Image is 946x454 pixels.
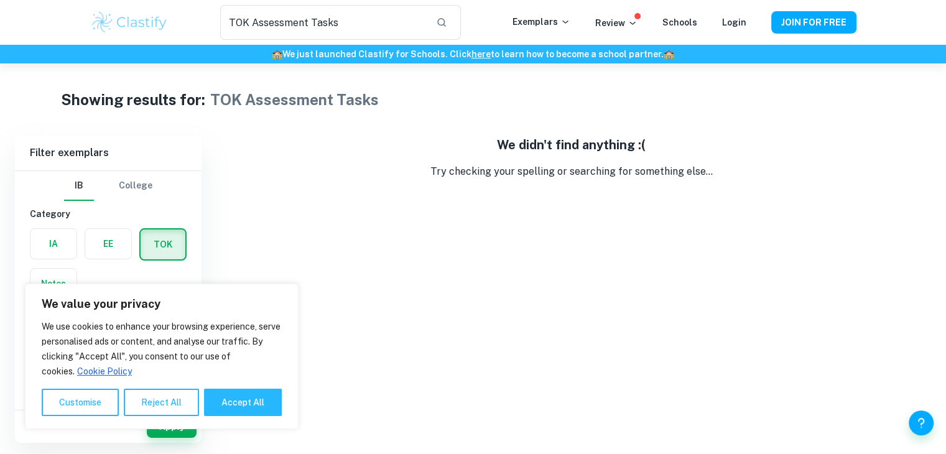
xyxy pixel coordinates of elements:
[77,366,132,377] a: Cookie Policy
[220,5,425,40] input: Search for any exemplars...
[90,10,169,35] img: Clastify logo
[64,171,94,201] button: IB
[42,297,282,312] p: We value your privacy
[471,49,491,59] a: here
[124,389,199,416] button: Reject All
[204,389,282,416] button: Accept All
[2,47,944,61] h6: We just launched Clastify for Schools. Click to learn how to become a school partner.
[25,284,299,429] div: We value your privacy
[85,229,131,259] button: EE
[210,88,379,111] h1: TOK Assessment Tasks
[15,136,202,170] h6: Filter exemplars
[272,49,282,59] span: 🏫
[211,136,931,154] h5: We didn't find anything :(
[595,16,638,30] p: Review
[61,88,205,111] h1: Showing results for:
[211,164,931,179] p: Try checking your spelling or searching for something else...
[30,229,77,259] button: IA
[64,171,152,201] div: Filter type choice
[30,207,187,221] h6: Category
[512,15,570,29] p: Exemplars
[30,269,77,299] button: Notes
[42,319,282,379] p: We use cookies to enhance your browsing experience, serve personalised ads or content, and analys...
[771,11,856,34] button: JOIN FOR FREE
[42,389,119,416] button: Customise
[119,171,152,201] button: College
[662,17,697,27] a: Schools
[722,17,746,27] a: Login
[909,410,934,435] button: Help and Feedback
[664,49,674,59] span: 🏫
[141,229,185,259] button: TOK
